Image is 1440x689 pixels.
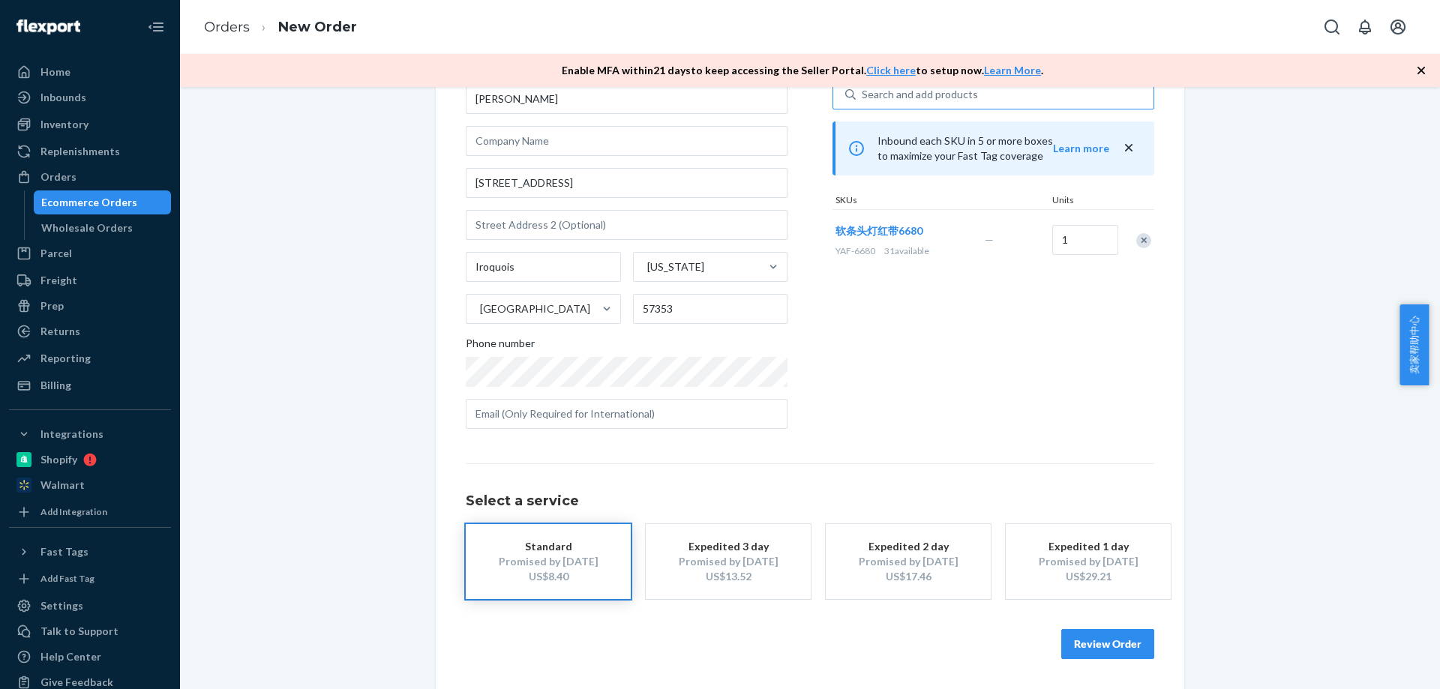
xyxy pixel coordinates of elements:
button: StandardPromised by [DATE]US$8.40 [466,524,631,599]
div: Help Center [40,649,101,664]
div: Fast Tags [40,544,88,559]
div: Ecommerce Orders [41,195,137,210]
input: Street Address 2 (Optional) [466,210,787,240]
button: Open Search Box [1317,12,1347,42]
input: ZIP Code [633,294,788,324]
a: Ecommerce Orders [34,190,172,214]
div: Home [40,64,70,79]
input: [GEOGRAPHIC_DATA] [478,301,480,316]
div: Add Integration [40,505,107,518]
a: Wholesale Orders [34,216,172,240]
div: Expedited 2 day [848,539,968,554]
button: Expedited 3 dayPromised by [DATE]US$13.52 [646,524,811,599]
button: close [1121,140,1136,156]
a: Inventory [9,112,171,136]
div: Inbounds [40,90,86,105]
div: [GEOGRAPHIC_DATA] [480,301,590,316]
a: Billing [9,373,171,397]
button: Review Order [1061,629,1154,659]
span: Phone number [466,336,535,357]
a: Learn More [984,64,1041,76]
button: Fast Tags [9,540,171,564]
div: Units [1049,193,1117,209]
span: — [985,233,994,246]
a: Talk to Support [9,619,171,643]
span: 31 available [884,245,929,256]
input: Email (Only Required for International) [466,399,787,429]
ol: breadcrumbs [192,5,369,49]
a: Help Center [9,645,171,669]
div: US$17.46 [848,569,968,584]
div: Wholesale Orders [41,220,133,235]
div: US$29.21 [1028,569,1148,584]
div: Remove Item [1136,233,1151,248]
span: YAF-6680 [835,245,875,256]
div: US$13.52 [668,569,788,584]
img: Flexport logo [16,19,80,34]
button: Expedited 1 dayPromised by [DATE]US$29.21 [1006,524,1171,599]
div: Talk to Support [40,624,118,639]
input: Street Address [466,168,787,198]
div: US$8.40 [488,569,608,584]
div: Prep [40,298,64,313]
div: Search and add products [862,87,978,102]
button: Open notifications [1350,12,1380,42]
div: Returns [40,324,80,339]
div: Shopify [40,452,77,467]
div: Promised by [DATE] [668,554,788,569]
div: SKUs [832,193,1049,209]
div: Expedited 3 day [668,539,788,554]
button: Close Navigation [141,12,171,42]
div: Integrations [40,427,103,442]
input: [US_STATE] [646,259,647,274]
div: Promised by [DATE] [488,554,608,569]
button: Learn more [1053,141,1109,156]
a: Returns [9,319,171,343]
div: Standard [488,539,608,554]
input: First & Last Name [466,84,787,114]
a: Parcel [9,241,171,265]
a: Home [9,60,171,84]
div: Promised by [DATE] [848,554,968,569]
a: Orders [9,165,171,189]
a: Reporting [9,346,171,370]
a: Add Integration [9,503,171,521]
button: 卖家帮助中心 [1399,304,1429,385]
a: Shopify [9,448,171,472]
div: Promised by [DATE] [1028,554,1148,569]
div: [US_STATE] [647,259,704,274]
a: Orders [204,19,250,35]
div: Freight [40,273,77,288]
div: Inbound each SKU in 5 or more boxes to maximize your Fast Tag coverage [832,121,1154,175]
div: Replenishments [40,144,120,159]
a: New Order [278,19,357,35]
div: Inventory [40,117,88,132]
button: 软条头灯红带6680 [835,223,922,238]
div: Settings [40,598,83,613]
div: Parcel [40,246,72,261]
a: Freight [9,268,171,292]
button: Open account menu [1383,12,1413,42]
button: Integrations [9,422,171,446]
a: Replenishments [9,139,171,163]
div: Expedited 1 day [1028,539,1148,554]
input: Quantity [1052,225,1118,255]
div: Add Fast Tag [40,572,94,585]
h1: Select a service [466,494,1154,509]
a: Click here [866,64,916,76]
span: 软条头灯红带6680 [835,224,922,237]
a: Walmart [9,473,171,497]
div: Reporting [40,351,91,366]
div: Orders [40,169,76,184]
p: Enable MFA within 21 days to keep accessing the Seller Portal. to setup now. . [562,63,1043,78]
a: Settings [9,594,171,618]
div: Billing [40,378,71,393]
input: City [466,252,621,282]
a: Inbounds [9,85,171,109]
input: Company Name [466,126,787,156]
a: Add Fast Tag [9,570,171,588]
a: Prep [9,294,171,318]
div: Walmart [40,478,85,493]
button: Expedited 2 dayPromised by [DATE]US$17.46 [826,524,991,599]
